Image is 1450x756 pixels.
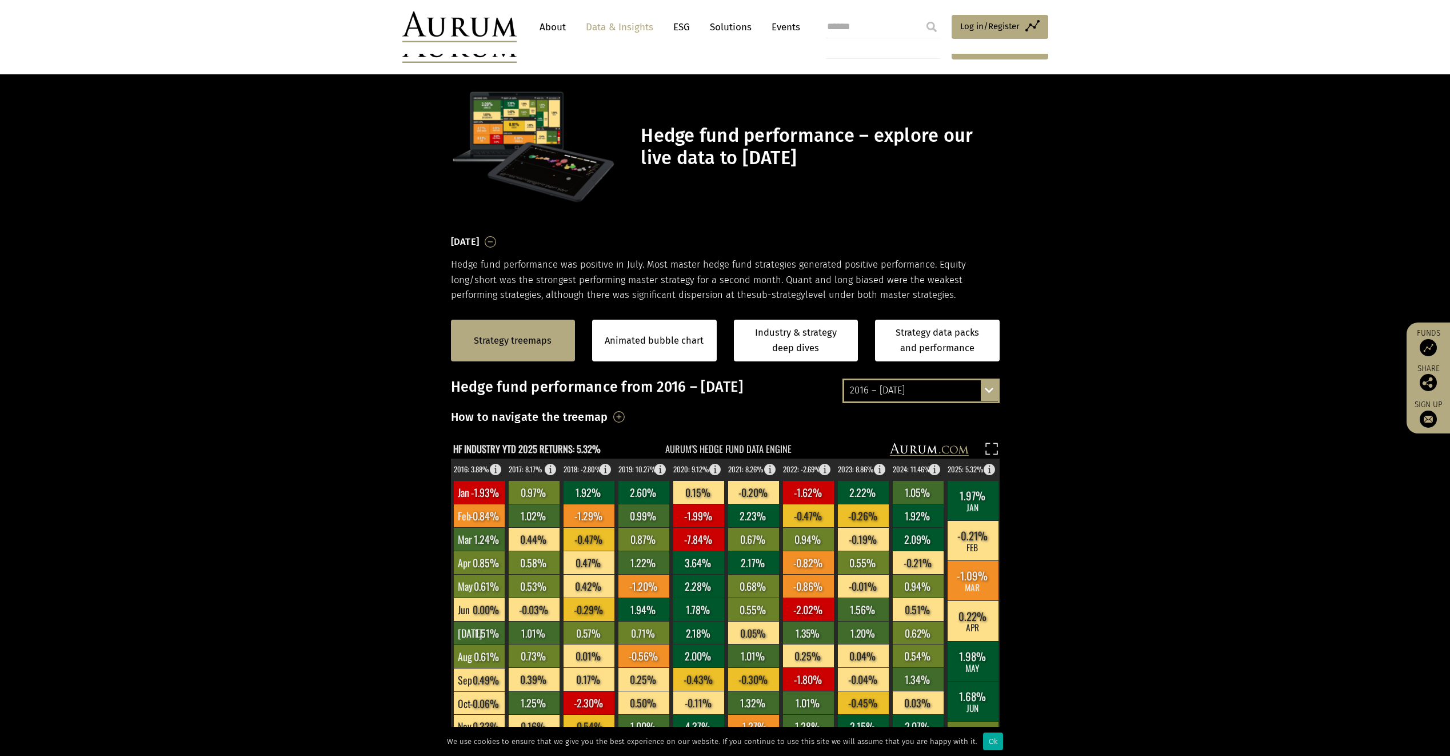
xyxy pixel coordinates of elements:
[534,17,572,38] a: About
[1420,374,1437,391] img: Share this post
[960,19,1020,33] span: Log in/Register
[474,333,552,348] a: Strategy treemaps
[983,733,1003,750] div: Ok
[1412,328,1444,356] a: Funds
[451,233,480,250] h3: [DATE]
[1420,339,1437,356] img: Access Funds
[580,17,659,38] a: Data & Insights
[668,17,696,38] a: ESG
[1412,365,1444,391] div: Share
[451,379,1000,396] h3: Hedge fund performance from 2016 – [DATE]
[875,320,1000,361] a: Strategy data packs and performance
[844,380,998,401] div: 2016 – [DATE]
[766,17,800,38] a: Events
[605,333,704,348] a: Animated bubble chart
[920,15,943,38] input: Submit
[1412,400,1444,428] a: Sign up
[704,17,757,38] a: Solutions
[402,11,517,42] img: Aurum
[451,257,1000,303] p: Hedge fund performance was positive in July. Most master hedge fund strategies generated positive...
[952,15,1048,39] a: Log in/Register
[734,320,858,361] a: Industry & strategy deep dives
[1420,411,1437,428] img: Sign up to our newsletter
[752,289,805,300] span: sub-strategy
[451,407,608,427] h3: How to navigate the treemap
[641,125,996,169] h1: Hedge fund performance – explore our live data to [DATE]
